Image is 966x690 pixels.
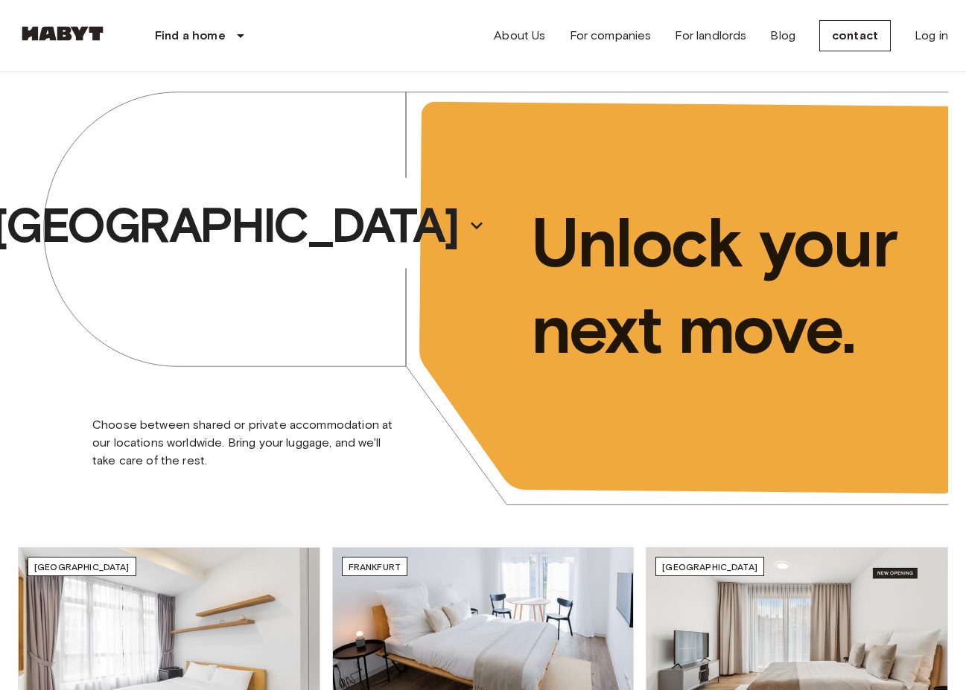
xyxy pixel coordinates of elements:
[18,26,107,41] img: Habyt
[494,28,545,42] font: About Us
[531,201,897,371] font: Unlock your next move.
[770,27,795,45] a: Blog
[155,28,226,42] font: Find a home
[92,418,393,467] font: Choose between shared or private accommodation at our locations worldwide. Bring your luggage, an...
[570,28,652,42] font: For companies
[832,28,878,42] font: contact
[675,27,746,45] a: For landlords
[819,20,891,51] a: contact
[770,28,795,42] font: Blog
[675,28,746,42] font: For landlords
[915,28,948,42] font: Log in
[915,27,948,45] a: Log in
[349,561,401,572] font: Frankfurt
[494,27,545,45] a: About Us
[570,27,652,45] a: For companies
[662,561,757,572] font: [GEOGRAPHIC_DATA]
[34,561,130,572] font: [GEOGRAPHIC_DATA]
